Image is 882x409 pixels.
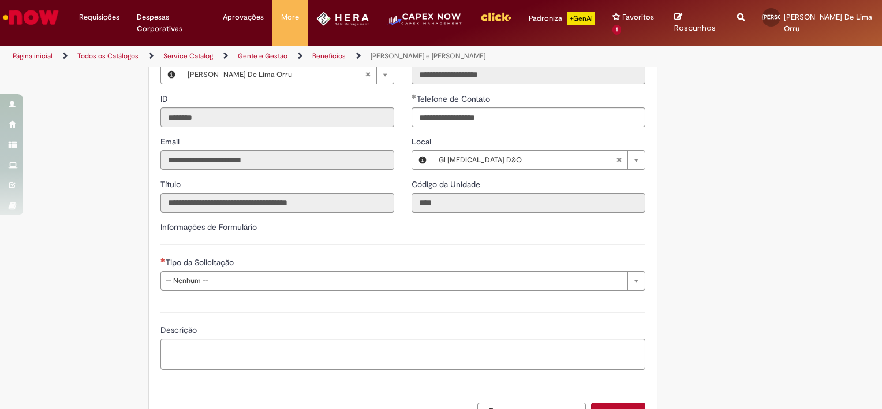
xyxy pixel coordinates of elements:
[166,257,236,267] span: Tipo da Solicitação
[160,107,394,127] input: ID
[160,94,170,104] span: Somente leitura - ID
[412,136,433,147] span: Local
[674,23,716,34] span: Rascunhos
[439,151,616,169] span: Gl [MEDICAL_DATA] D&O
[160,179,183,189] span: Somente leitura - Título
[412,179,483,190] label: Somente leitura - Código da Unidade
[412,193,645,213] input: Código da Unidade
[412,151,433,169] button: Local, Visualizar este registro Gl Ibs D&O
[188,65,365,84] span: [PERSON_NAME] De Lima Orru
[412,65,645,84] input: Departamento
[674,12,720,34] a: Rascunhos
[160,339,645,370] textarea: Descrição
[160,193,394,213] input: Título
[9,46,580,67] ul: Trilhas de página
[79,12,119,23] span: Requisições
[13,51,53,61] a: Página inicial
[371,51,485,61] a: [PERSON_NAME] e [PERSON_NAME]
[312,51,346,61] a: Benefícios
[612,25,621,35] span: 1
[386,12,463,35] img: CapexLogo5.png
[412,94,417,99] span: Obrigatório Preenchido
[77,51,139,61] a: Todos os Catálogos
[762,13,807,21] span: [PERSON_NAME]
[433,151,645,169] a: Gl [MEDICAL_DATA] D&OLimpar campo Local
[622,12,654,23] span: Favoritos
[480,8,511,25] img: click_logo_yellow_360x200.png
[160,179,183,190] label: Somente leitura - Título
[160,325,199,335] span: Descrição
[412,179,483,189] span: Somente leitura - Código da Unidade
[316,12,369,26] img: HeraLogo.png
[417,94,492,104] span: Telefone de Contato
[412,107,645,127] input: Telefone de Contato
[137,12,206,35] span: Despesas Corporativas
[529,12,595,25] div: Padroniza
[160,150,394,170] input: Email
[182,65,394,84] a: [PERSON_NAME] De Lima OrruLimpar campo Favorecido
[610,151,627,169] abbr: Limpar campo Local
[160,222,257,232] label: Informações de Formulário
[359,65,376,84] abbr: Limpar campo Favorecido
[784,12,872,34] span: [PERSON_NAME] De Lima Orru
[160,93,170,105] label: Somente leitura - ID
[281,12,299,23] span: More
[160,258,166,262] span: Necessários
[223,12,264,23] span: Aprovações
[1,6,61,29] img: ServiceNow
[160,136,182,147] label: Somente leitura - Email
[161,65,182,84] button: Favorecido, Visualizar este registro Jessica Arruda De Lima Orru
[163,51,213,61] a: Service Catalog
[238,51,287,61] a: Gente e Gestão
[567,12,595,25] p: +GenAi
[166,272,622,290] span: -- Nenhum --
